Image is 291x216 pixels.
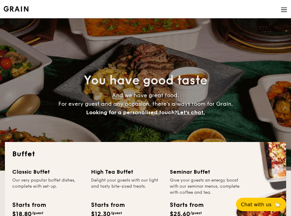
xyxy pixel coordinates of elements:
[91,177,162,196] div: Delight your guests with our light and tasty bite-sized treats.
[12,149,279,159] h2: Buffet
[190,211,202,215] span: /guest
[170,168,241,176] div: Seminar Buffet
[111,211,122,215] span: /guest
[32,211,43,215] span: /guest
[281,6,287,13] img: icon-hamburger-menu.db5d7e83.svg
[274,201,281,208] span: 🦙
[12,200,45,210] div: Starts from
[91,168,162,176] div: High Tea Buffet
[4,6,28,12] img: Grain
[86,109,177,116] span: Looking for a personalised touch?
[236,198,286,211] button: Chat with us🦙
[170,200,203,210] div: Starts from
[4,6,28,12] a: Logotype
[12,177,84,196] div: Our very popular buffet dishes, complete with set-up.
[241,202,271,207] span: Chat with us
[12,168,84,176] div: Classic Buffet
[91,200,124,210] div: Starts from
[58,92,233,116] span: And we have great food. For every guest and any occasion, there’s always room for Grain.
[177,109,205,116] span: Let's chat.
[170,177,241,196] div: Give your guests an energy boost with our seminar menus, complete with coffee and tea.
[84,73,207,88] span: You have good taste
